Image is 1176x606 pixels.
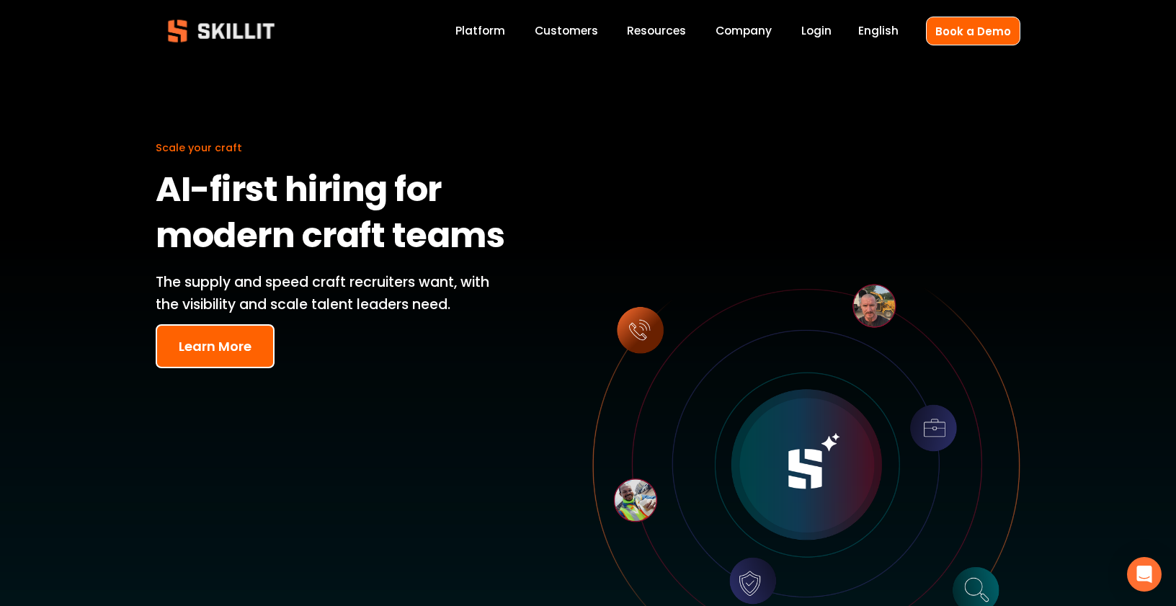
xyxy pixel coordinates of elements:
[627,22,686,41] a: folder dropdown
[627,22,686,39] span: Resources
[926,17,1020,45] a: Book a Demo
[535,22,598,41] a: Customers
[858,22,899,41] div: language picker
[156,163,504,268] strong: AI-first hiring for modern craft teams
[455,22,505,41] a: Platform
[156,324,275,368] button: Learn More
[156,9,287,53] img: Skillit
[801,22,832,41] a: Login
[858,22,899,39] span: English
[716,22,772,41] a: Company
[156,141,242,155] span: Scale your craft
[156,272,512,316] p: The supply and speed craft recruiters want, with the visibility and scale talent leaders need.
[1127,557,1162,592] div: Open Intercom Messenger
